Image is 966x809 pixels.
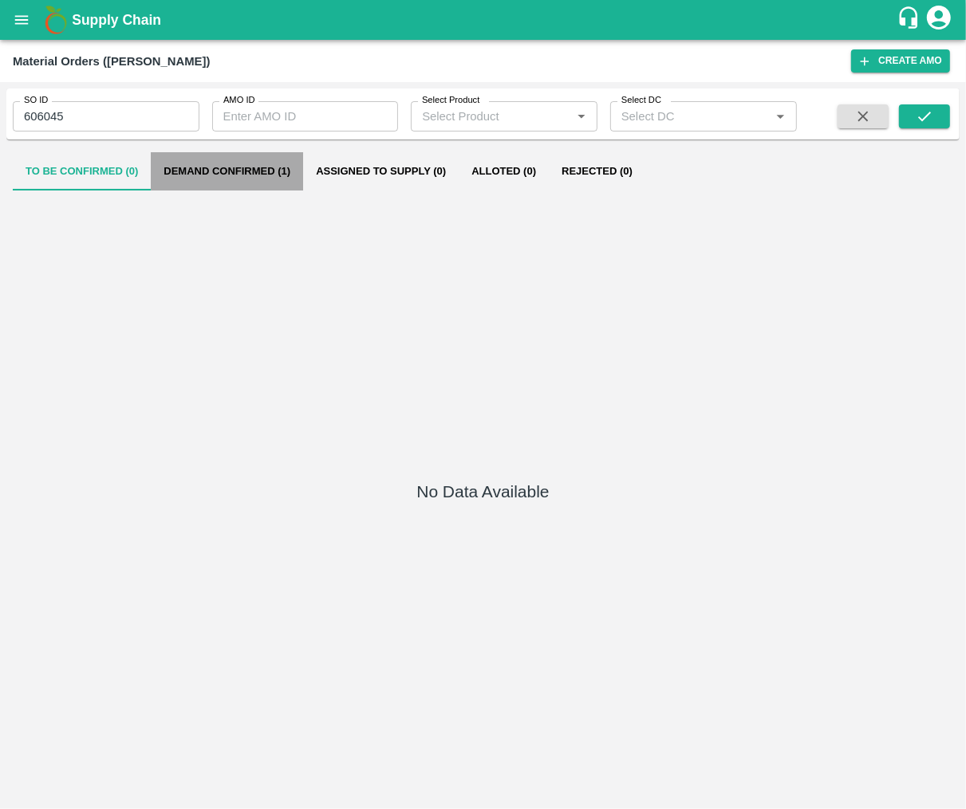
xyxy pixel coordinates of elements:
[13,101,199,132] input: Enter SO ID
[151,152,303,190] button: Demand Confirmed (1)
[416,106,566,127] input: Select Product
[24,94,48,107] label: SO ID
[13,152,151,190] button: To Be Confirmed (0)
[223,94,255,107] label: AMO ID
[615,106,745,127] input: Select DC
[13,51,210,72] div: Material Orders ([PERSON_NAME])
[212,101,399,132] input: Enter AMO ID
[459,152,549,190] button: Alloted (0)
[3,2,40,38] button: open drawer
[422,94,479,107] label: Select Product
[72,12,161,28] b: Supply Chain
[72,9,897,31] a: Supply Chain
[770,106,791,127] button: Open
[549,152,645,190] button: Rejected (0)
[925,3,953,37] div: account of current user
[571,106,592,127] button: Open
[897,6,925,34] div: customer-support
[851,49,950,73] button: Create AMO
[303,152,459,190] button: Assigned to Supply (0)
[621,94,661,107] label: Select DC
[416,481,549,503] h5: No Data Available
[40,4,72,36] img: logo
